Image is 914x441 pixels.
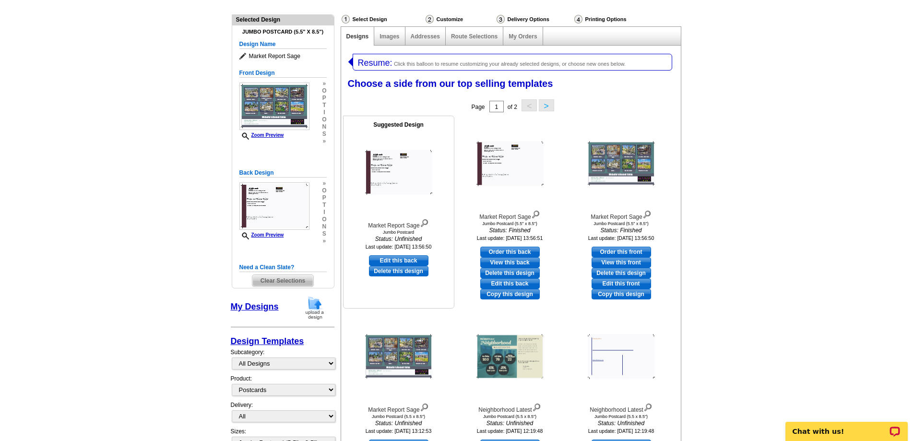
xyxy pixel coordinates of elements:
[369,266,428,276] a: Delete this design
[457,419,563,428] i: Status: Unfinished
[231,348,334,374] div: Subcategory:
[231,336,304,346] a: Design Templates
[477,235,543,241] small: Last update: [DATE] 13:56:51
[322,109,326,116] span: i
[497,15,505,24] img: Delivery Options
[365,334,432,379] img: Market Report Sage
[457,221,563,226] div: Jumbo Postcard (5.5" x 8.5")
[779,411,914,441] iframe: LiveChat chat widget
[322,80,326,87] span: »
[322,230,326,238] span: s
[231,401,334,427] div: Delivery:
[252,275,313,286] span: Clear Selections
[420,217,429,227] img: view design details
[539,99,554,111] button: >
[588,142,655,186] img: Market Report Sage
[322,223,326,230] span: n
[457,414,563,419] div: Jumbo Postcard (5.5 x 8.5")
[588,428,654,434] small: Last update: [DATE] 12:19:48
[509,33,537,40] a: My Orders
[358,58,392,68] span: Resume:
[471,104,485,110] span: Page
[592,257,651,268] a: View this front
[346,235,451,243] i: Status: Unfinished
[322,95,326,102] span: p
[346,230,451,235] div: Jumbo Postcard
[480,257,540,268] a: View this back
[592,247,651,257] a: use this design
[569,221,674,226] div: Jumbo Postcard (5.5" x 8.5")
[569,401,674,414] div: Neighborhood Latest
[239,263,327,272] h5: Need a Clean Slate?
[380,33,399,40] a: Images
[480,247,540,257] a: use this design
[322,187,326,194] span: o
[508,104,517,110] span: of 2
[348,78,553,89] span: Choose a side from our top selling templates
[239,51,327,61] span: Market Report Sage
[239,168,327,178] h5: Back Design
[302,296,327,320] img: upload-design
[569,226,674,235] i: Status: Finished
[420,401,429,412] img: view design details
[480,268,540,278] a: Delete this design
[532,401,541,412] img: view design details
[322,238,326,245] span: »
[588,334,655,379] img: Neighborhood Latest
[346,217,451,230] div: Market Report Sage
[573,14,659,24] div: Printing Options
[531,208,540,219] img: view design details
[366,244,432,250] small: Last update: [DATE] 13:56:50
[322,116,326,123] span: o
[569,208,674,221] div: Market Report Sage
[588,235,654,241] small: Last update: [DATE] 13:56:50
[346,401,451,414] div: Market Report Sage
[239,232,284,238] a: Zoom Preview
[457,401,563,414] div: Neighborhood Latest
[239,40,327,49] h5: Design Name
[569,419,674,428] i: Status: Unfinished
[322,202,326,209] span: t
[592,278,651,289] a: edit this design
[232,15,334,24] div: Selected Design
[346,414,451,419] div: Jumbo Postcard (5.5 x 8.5")
[569,414,674,419] div: Jumbo Postcard (5.5 x 8.5")
[426,15,434,24] img: Customize
[411,33,440,40] a: Addresses
[322,87,326,95] span: o
[592,268,651,278] a: Delete this design
[394,61,626,67] span: Click this balloon to resume customizing your already selected designs, or choose new ones below.
[239,182,309,230] img: small-thumb.jpg
[425,14,496,26] div: Customize
[322,138,326,145] span: »
[346,419,451,428] i: Status: Unfinished
[373,121,424,128] b: Suggested Design
[239,29,327,35] h4: Jumbo Postcard (5.5" x 8.5")
[480,278,540,289] a: edit this design
[451,33,498,40] a: Route Selections
[322,102,326,109] span: t
[496,14,573,26] div: Delivery Options
[346,33,369,40] a: Designs
[341,14,425,26] div: Select Design
[643,401,653,412] img: view design details
[322,131,326,138] span: s
[522,99,537,111] button: <
[457,208,563,221] div: Market Report Sage
[477,428,543,434] small: Last update: [DATE] 12:19:48
[322,180,326,187] span: »
[574,15,582,24] img: Printing Options & Summary
[366,428,432,434] small: Last update: [DATE] 13:12:53
[231,302,279,311] a: My Designs
[476,334,544,379] img: Neighborhood Latest
[322,209,326,216] span: i
[231,374,334,401] div: Product:
[348,54,353,70] img: leftArrow.png
[322,216,326,223] span: o
[239,132,284,138] a: Zoom Preview
[322,123,326,131] span: n
[369,255,428,266] a: use this design
[365,150,432,195] img: Market Report Sage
